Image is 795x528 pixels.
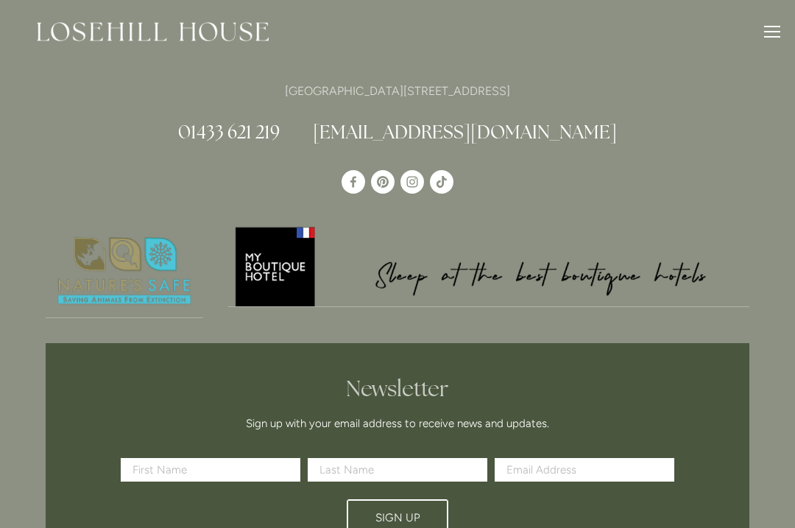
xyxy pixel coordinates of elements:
span: Sign Up [375,511,420,524]
a: Losehill House Hotel & Spa [342,170,365,194]
a: [EMAIL_ADDRESS][DOMAIN_NAME] [313,120,617,144]
p: [GEOGRAPHIC_DATA][STREET_ADDRESS] [46,81,749,101]
img: Nature's Safe - Logo [46,225,203,317]
h2: Newsletter [126,376,669,402]
input: Email Address [495,458,674,482]
p: Sign up with your email address to receive news and updates. [126,415,669,432]
input: First Name [121,458,300,482]
a: My Boutique Hotel - Logo [228,225,750,307]
a: Nature's Safe - Logo [46,225,203,318]
input: Last Name [308,458,487,482]
a: 01433 621 219 [178,120,280,144]
a: TikTok [430,170,453,194]
a: Instagram [400,170,424,194]
img: Losehill House [37,22,269,41]
a: Pinterest [371,170,395,194]
img: My Boutique Hotel - Logo [228,225,750,306]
